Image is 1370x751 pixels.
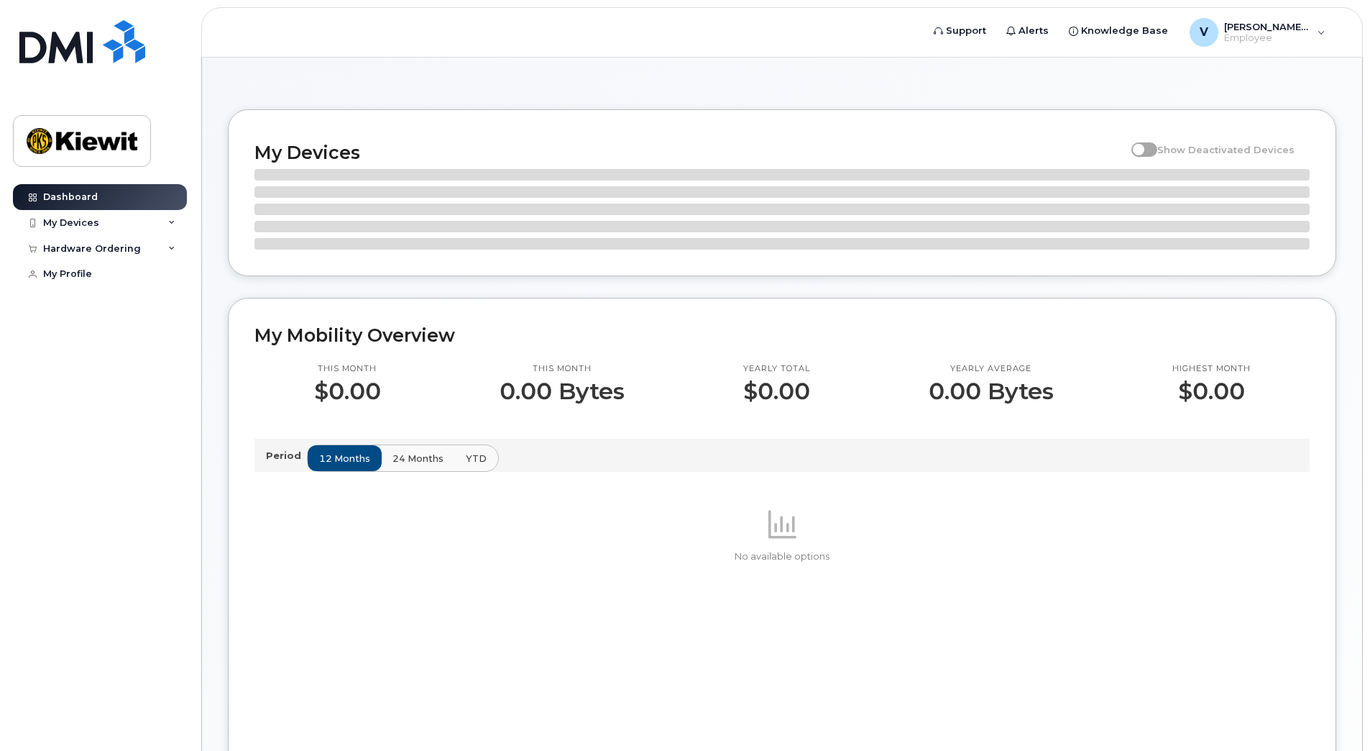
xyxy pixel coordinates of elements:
[314,378,381,404] p: $0.00
[254,550,1310,563] p: No available options
[743,378,810,404] p: $0.00
[929,363,1054,375] p: Yearly average
[1172,378,1251,404] p: $0.00
[392,452,443,465] span: 24 months
[266,449,307,463] p: Period
[500,378,625,404] p: 0.00 Bytes
[254,142,1124,163] h2: My Devices
[1131,136,1143,147] input: Show Deactivated Devices
[254,324,1310,346] h2: My Mobility Overview
[743,363,810,375] p: Yearly total
[1172,363,1251,375] p: Highest month
[500,363,625,375] p: This month
[929,378,1054,404] p: 0.00 Bytes
[466,452,487,465] span: YTD
[314,363,381,375] p: This month
[1157,144,1295,155] span: Show Deactivated Devices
